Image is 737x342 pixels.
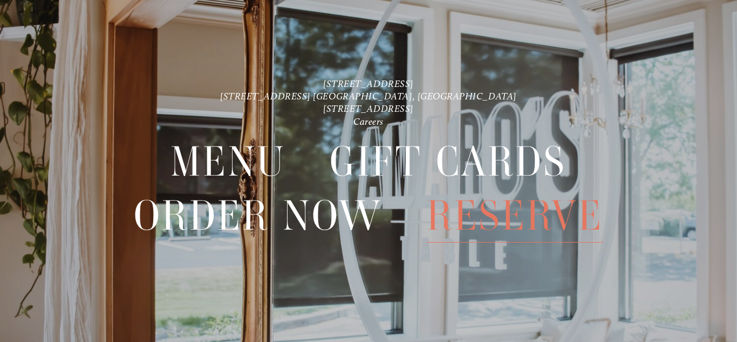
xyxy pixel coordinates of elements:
[134,189,383,242] a: Order Now
[353,116,384,127] a: Careers
[323,103,414,114] a: [STREET_ADDRESS]
[427,189,603,242] a: Reserve
[220,90,517,102] a: [STREET_ADDRESS] [GEOGRAPHIC_DATA], [GEOGRAPHIC_DATA]
[330,135,566,188] a: Gift Cards
[170,135,285,188] a: Menu
[323,77,414,89] a: [STREET_ADDRESS]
